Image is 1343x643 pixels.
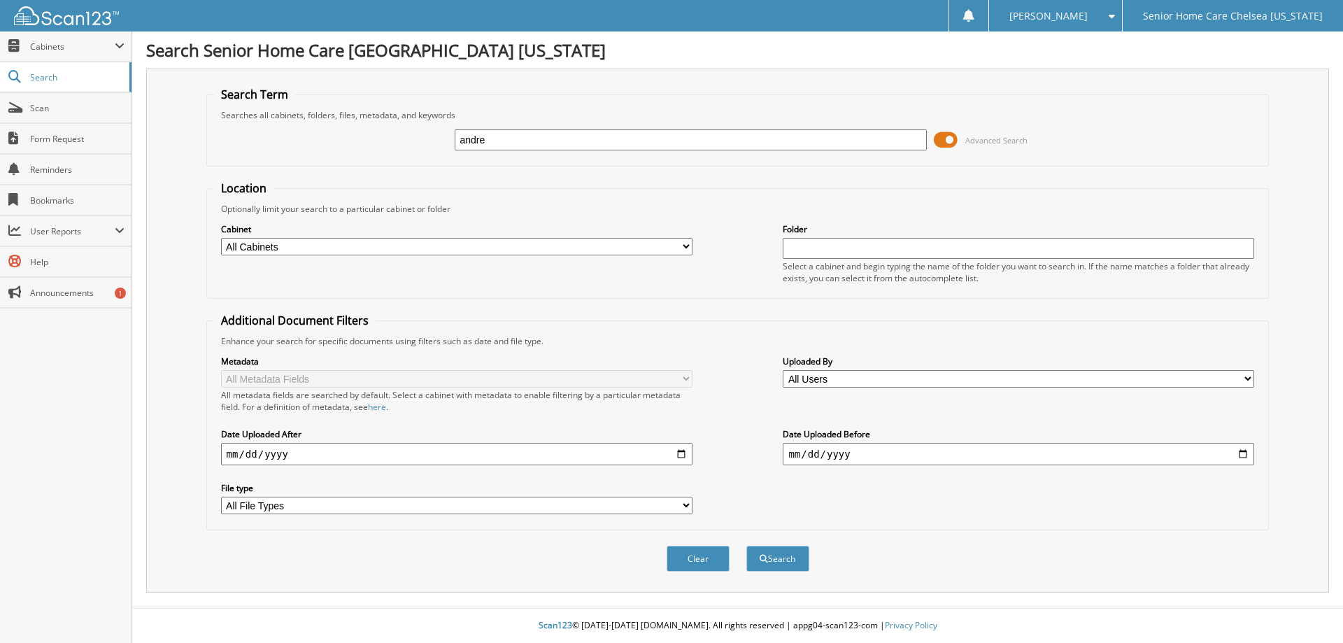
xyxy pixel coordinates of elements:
span: Help [30,256,125,268]
span: Reminders [30,164,125,176]
label: Cabinet [221,223,692,235]
img: scan123-logo-white.svg [14,6,119,25]
span: Advanced Search [965,135,1028,146]
button: Clear [667,546,730,572]
legend: Additional Document Filters [214,313,376,328]
div: All metadata fields are searched by default. Select a cabinet with metadata to enable filtering b... [221,389,692,413]
span: [PERSON_NAME] [1009,12,1088,20]
span: Scan123 [539,619,572,631]
input: end [783,443,1254,465]
span: Announcements [30,287,125,299]
div: Select a cabinet and begin typing the name of the folder you want to search in. If the name match... [783,260,1254,284]
label: File type [221,482,692,494]
label: Date Uploaded After [221,428,692,440]
input: start [221,443,692,465]
span: User Reports [30,225,115,237]
button: Search [746,546,809,572]
div: 1 [115,288,126,299]
label: Date Uploaded Before [783,428,1254,440]
span: Search [30,71,122,83]
h1: Search Senior Home Care [GEOGRAPHIC_DATA] [US_STATE] [146,38,1329,62]
legend: Search Term [214,87,295,102]
iframe: Chat Widget [1273,576,1343,643]
div: Searches all cabinets, folders, files, metadata, and keywords [214,109,1262,121]
div: Enhance your search for specific documents using filters such as date and file type. [214,335,1262,347]
a: Privacy Policy [885,619,937,631]
label: Metadata [221,355,692,367]
div: © [DATE]-[DATE] [DOMAIN_NAME]. All rights reserved | appg04-scan123-com | [132,609,1343,643]
span: Bookmarks [30,195,125,206]
a: here [368,401,386,413]
div: Optionally limit your search to a particular cabinet or folder [214,203,1262,215]
label: Folder [783,223,1254,235]
span: Scan [30,102,125,114]
label: Uploaded By [783,355,1254,367]
legend: Location [214,181,273,196]
span: Cabinets [30,41,115,52]
span: Senior Home Care Chelsea [US_STATE] [1143,12,1323,20]
span: Form Request [30,133,125,145]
